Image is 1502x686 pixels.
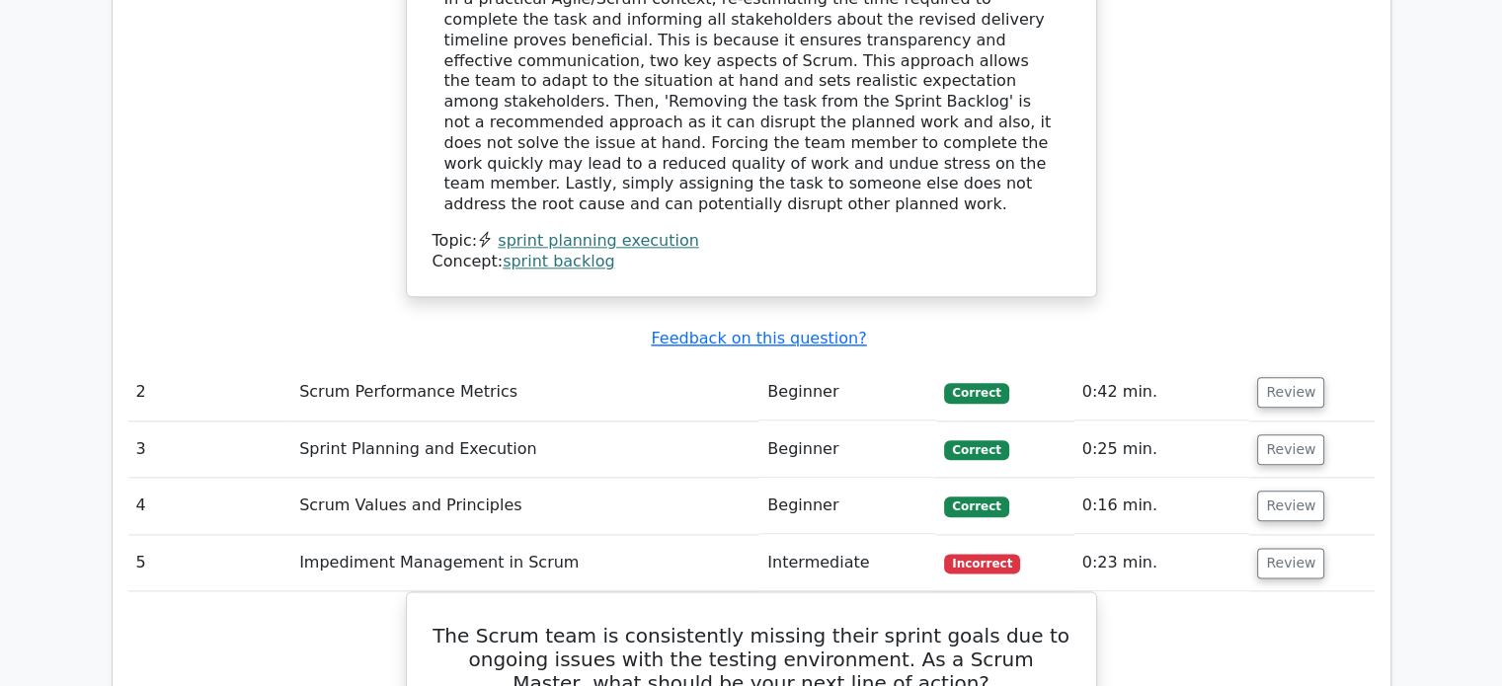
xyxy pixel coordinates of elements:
span: Correct [944,440,1008,460]
td: Sprint Planning and Execution [291,421,759,478]
td: 0:23 min. [1074,535,1250,591]
td: 2 [128,364,292,420]
span: Correct [944,383,1008,403]
td: Beginner [759,478,936,534]
td: Scrum Values and Principles [291,478,759,534]
a: Feedback on this question? [651,329,866,347]
div: Topic: [433,231,1070,252]
div: Concept: [433,252,1070,272]
button: Review [1257,434,1324,465]
td: Impediment Management in Scrum [291,535,759,591]
span: Incorrect [944,554,1020,573]
td: 0:42 min. [1074,364,1250,420]
td: 5 [128,535,292,591]
td: Beginner [759,421,936,478]
td: Beginner [759,364,936,420]
button: Review [1257,491,1324,521]
button: Review [1257,548,1324,578]
a: sprint planning execution [498,231,699,250]
td: 3 [128,421,292,478]
td: Intermediate [759,535,936,591]
span: Correct [944,496,1008,516]
button: Review [1257,377,1324,408]
td: 0:25 min. [1074,421,1250,478]
td: 0:16 min. [1074,478,1250,534]
a: sprint backlog [503,252,614,270]
td: 4 [128,478,292,534]
td: Scrum Performance Metrics [291,364,759,420]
